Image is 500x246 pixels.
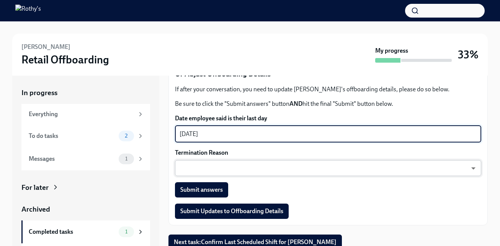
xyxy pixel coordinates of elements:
p: If after your conversation, you need to update [PERSON_NAME]'s offboarding details, please do so ... [175,85,481,94]
textarea: [DATE] [180,129,477,139]
strong: My progress [375,47,408,55]
a: For later [21,183,150,193]
button: Submit Updates to Offboarding Details [175,204,289,219]
a: Messages1 [21,147,150,170]
label: Date employee said is their last day [175,114,481,123]
div: Everything [29,110,134,118]
span: 1 [121,156,132,162]
span: Submit Updates to Offboarding Details [180,207,283,215]
a: To do tasks2 [21,125,150,147]
h6: [PERSON_NAME] [21,43,70,51]
img: Rothy's [15,5,41,17]
a: Completed tasks1 [21,220,150,243]
label: Termination Reason [175,149,481,157]
div: For later [21,183,49,193]
div: ​ [175,160,481,176]
span: Submit answers [180,186,223,194]
a: In progress [21,88,150,98]
h3: Retail Offboarding [21,53,109,66]
div: Completed tasks [29,228,116,236]
a: Archived [21,204,150,214]
span: Next task : Confirm Last Scheduled Shift for [PERSON_NAME] [174,238,337,246]
div: To do tasks [29,132,116,140]
h3: 33% [458,48,479,61]
a: Everything [21,104,150,125]
strong: AND [289,100,302,107]
span: 1 [121,229,132,235]
p: Be sure to click the "Submit answers" button hit the final "Submit" button below. [175,100,481,108]
div: Messages [29,155,116,163]
span: 2 [120,133,132,139]
button: Submit answers [175,182,228,197]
